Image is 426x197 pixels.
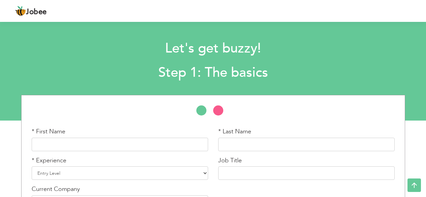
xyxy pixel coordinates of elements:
h2: Step 1: The basics [58,64,368,81]
label: Current Company [32,185,80,194]
label: * Last Name [218,127,251,136]
img: jobee.io [15,6,26,17]
h1: Let's get buzzy! [58,40,368,57]
label: Job Title [218,156,242,165]
label: * First Name [32,127,65,136]
label: * Experience [32,156,66,165]
span: Jobee [26,8,47,16]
